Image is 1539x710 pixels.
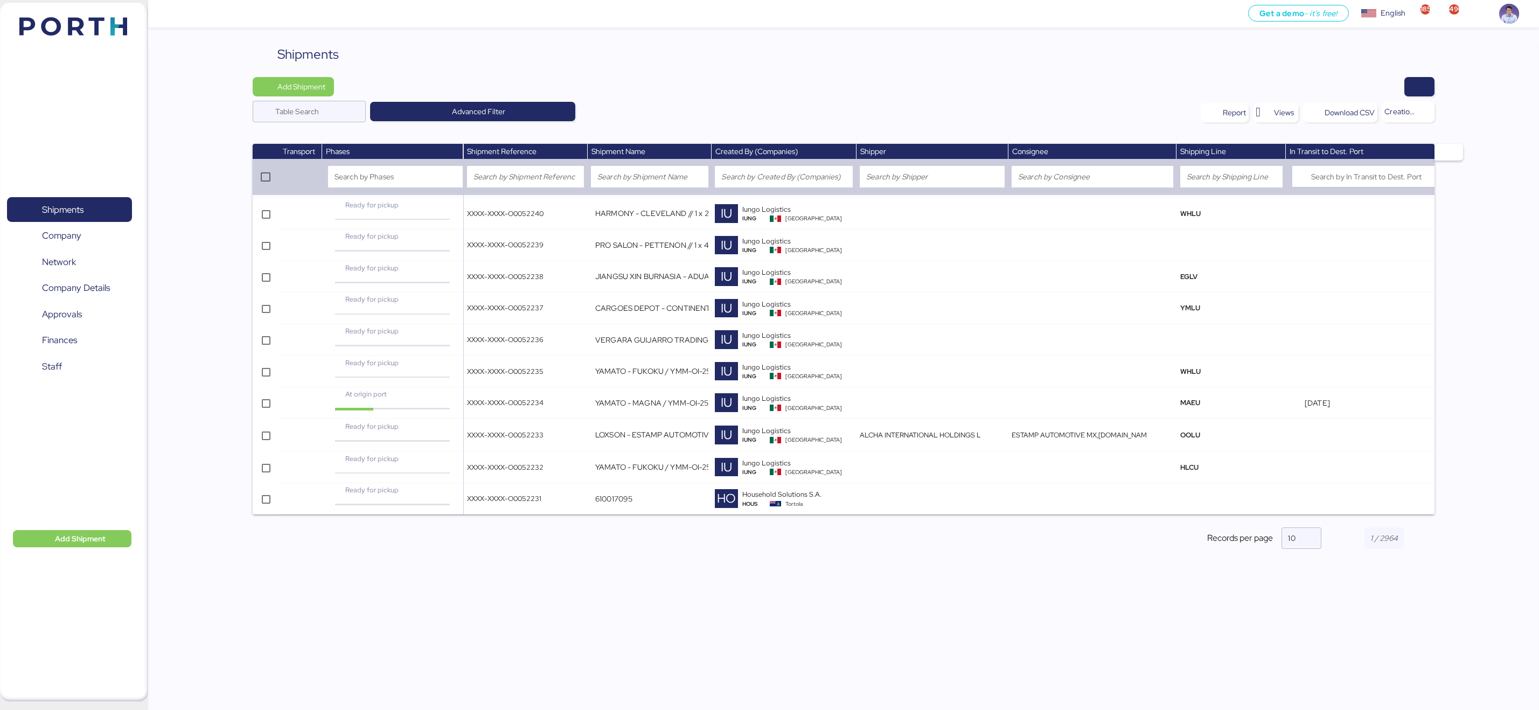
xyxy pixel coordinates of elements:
[742,277,770,286] div: IUNG
[1018,170,1167,183] input: Search by Consignee
[721,426,732,444] span: IU
[1274,106,1294,119] span: Views
[345,422,399,431] span: Ready for pickup
[345,485,399,495] span: Ready for pickup
[7,276,132,301] a: Company Details
[721,458,732,477] span: IU
[42,228,81,243] span: Company
[13,530,131,547] button: Add Shipment
[345,454,399,463] span: Ready for pickup
[591,147,645,156] span: Shipment Name
[42,359,62,374] span: Staff
[1180,398,1201,408] span: MAEU
[742,236,853,246] div: Iungo Logistics
[721,299,732,318] span: IU
[742,404,770,412] div: IUNG
[7,224,132,248] a: Company
[785,500,803,508] span: Tortola
[1180,430,1201,440] span: OOLU
[785,246,842,254] span: [GEOGRAPHIC_DATA]
[785,309,842,317] span: [GEOGRAPHIC_DATA]
[742,309,770,317] div: IUNG
[1311,166,1435,187] input: Search by In Transit to Dest. Port
[1303,103,1377,122] button: Download CSV
[785,404,842,412] span: [GEOGRAPHIC_DATA]
[42,254,76,270] span: Network
[742,267,853,277] div: Iungo Logistics
[721,393,732,412] span: IU
[1253,103,1298,122] button: Views
[721,170,846,183] input: Search by Created By (Companies)
[742,489,853,499] div: Household Solutions S.A.
[742,204,853,214] div: Iungo Logistics
[467,147,537,156] span: Shipment Reference
[345,200,399,210] span: Ready for pickup
[7,354,132,379] a: Staff
[253,77,334,96] button: Add Shipment
[7,197,132,222] a: Shipments
[452,105,505,118] span: Advanced Filter
[1207,532,1273,545] span: Records per page
[785,436,842,444] span: [GEOGRAPHIC_DATA]
[42,202,83,218] span: Shipments
[742,500,770,508] div: HOUS
[597,170,702,183] input: Search by Shipment Name
[277,80,325,93] span: Add Shipment
[345,326,399,336] span: Ready for pickup
[1180,303,1201,313] span: YMLU
[721,204,732,223] span: IU
[1223,106,1246,119] div: Report
[1201,103,1249,122] button: Report
[1180,462,1199,472] span: HLCU
[1180,272,1198,282] span: EGLV
[370,102,575,121] button: Advanced Filter
[742,362,853,372] div: Iungo Logistics
[785,277,842,286] span: [GEOGRAPHIC_DATA]
[742,468,770,476] div: IUNG
[467,430,544,440] span: XXXX-XXXX-O0052233
[467,335,544,344] span: XXXX-XXXX-O0052236
[7,249,132,274] a: Network
[345,295,399,304] span: Ready for pickup
[1180,147,1226,156] span: Shipping Line
[155,5,173,23] button: Menu
[1325,106,1375,119] div: Download CSV
[1180,208,1201,219] span: WHLU
[7,328,132,353] a: Finances
[721,236,732,255] span: IU
[42,332,77,348] span: Finances
[345,358,399,367] span: Ready for pickup
[467,463,544,472] span: XXXX-XXXX-O0052232
[345,389,387,399] span: At origin port
[1187,170,1276,183] input: Search by Shipping Line
[467,209,544,218] span: XXXX-XXXX-O0052240
[1012,147,1048,156] span: Consignee
[473,170,578,183] input: Search by Shipment Reference
[283,147,315,156] span: Transport
[742,426,853,436] div: Iungo Logistics
[742,330,853,340] div: Iungo Logistics
[785,468,842,476] span: [GEOGRAPHIC_DATA]
[467,494,541,503] span: XXXX-XXXX-O0052231
[721,330,732,349] span: IU
[715,147,798,156] span: Created By (Companies)
[717,489,736,508] span: HO
[277,45,339,64] div: Shipments
[742,246,770,254] div: IUNG
[345,263,399,273] span: Ready for pickup
[467,272,544,281] span: XXXX-XXXX-O0052238
[860,430,1005,440] span: ALCHA INTERNATIONAL HOLDINGS LIMITED.
[785,372,842,380] span: [GEOGRAPHIC_DATA]
[785,340,842,349] span: [GEOGRAPHIC_DATA]
[1381,8,1405,19] div: English
[1364,527,1405,549] input: 1 / 2964
[742,340,770,349] div: IUNG
[742,458,853,468] div: Iungo Logistics
[1290,147,1363,156] span: In Transit to Dest. Port
[742,299,853,309] div: Iungo Logistics
[467,398,544,407] span: XXXX-XXXX-O0052234
[7,302,132,326] a: Approvals
[742,372,770,380] div: IUNG
[42,307,82,322] span: Approvals
[742,436,770,444] div: IUNG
